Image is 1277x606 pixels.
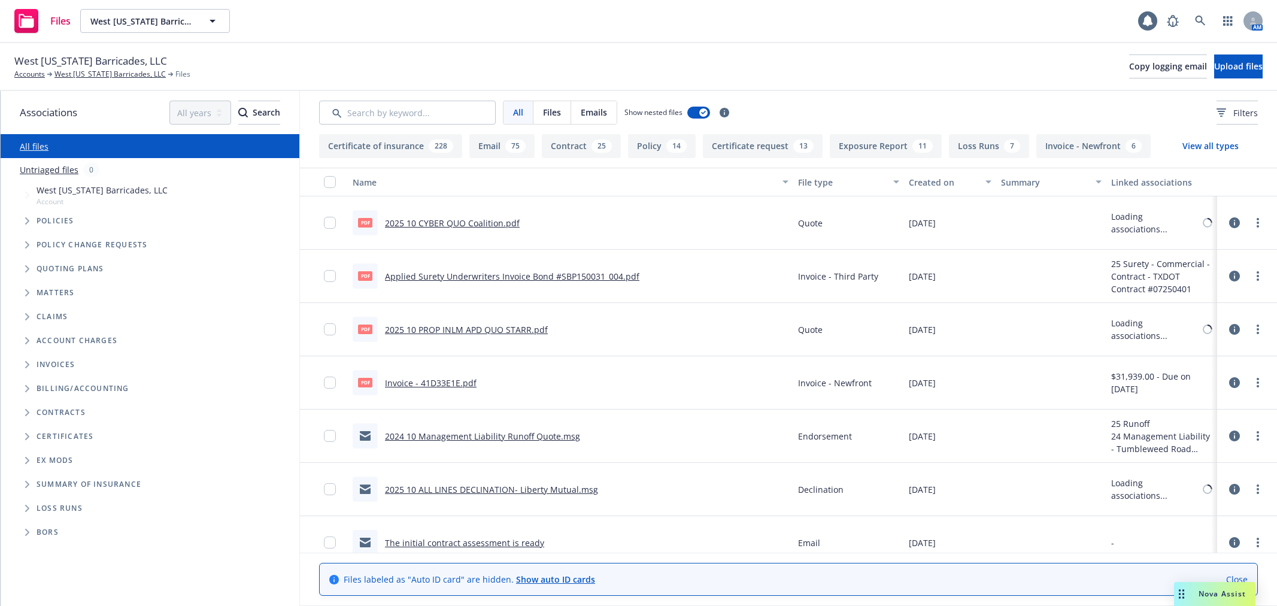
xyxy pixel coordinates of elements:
a: more [1251,269,1265,283]
div: Loading associations... [1111,317,1200,342]
input: Select all [324,176,336,188]
button: Linked associations [1106,168,1217,196]
div: Tree Example [1,181,299,377]
div: Summary [1001,176,1089,189]
a: more [1251,429,1265,443]
div: 75 [505,140,526,153]
span: Invoice - Newfront [798,377,872,389]
span: Policies [37,217,74,225]
div: 7 [1004,140,1020,153]
span: pdf [358,271,372,280]
div: 24 Management Liability - Tumbleweed Road Holdings, LLC [1111,430,1212,455]
button: SearchSearch [238,101,280,125]
a: 2025 10 CYBER QUO Coalition.pdf [385,217,520,229]
span: [DATE] [909,270,936,283]
button: Invoice - Newfront [1036,134,1151,158]
div: 25 [592,140,612,153]
span: Email [798,537,820,549]
input: Toggle Row Selected [324,430,336,442]
span: pdf [358,218,372,227]
span: West [US_STATE] Barricades, LLC [90,15,194,28]
div: 25 Surety - Commercial - Contract - TXDOT Contract #07250401 [1111,257,1212,295]
span: Quote [798,323,823,336]
a: more [1251,482,1265,496]
span: Emails [581,106,607,119]
span: [DATE] [909,323,936,336]
a: Untriaged files [20,163,78,176]
span: Files [50,16,71,26]
span: Claims [37,313,68,320]
button: Policy [628,134,696,158]
a: Invoice - 41D33E1E.pdf [385,377,477,389]
button: View all types [1163,134,1258,158]
span: BORs [37,529,59,536]
a: Applied Surety Underwriters Invoice Bond #SBP150031_004.pdf [385,271,639,282]
span: Billing/Accounting [37,385,129,392]
a: Accounts [14,69,45,80]
span: [DATE] [909,217,936,229]
button: Email [469,134,535,158]
span: Matters [37,289,74,296]
span: Declination [798,483,844,496]
button: Copy logging email [1129,54,1207,78]
a: West [US_STATE] Barricades, LLC [54,69,166,80]
div: Search [238,101,280,124]
button: Exposure Report [830,134,942,158]
button: File type [793,168,904,196]
div: Folder Tree Example [1,377,299,544]
a: Search [1188,9,1212,33]
div: Drag to move [1174,582,1189,606]
a: The initial contract assessment is ready [385,537,544,549]
span: [DATE] [909,483,936,496]
a: more [1251,535,1265,550]
span: Endorsement [798,430,852,443]
div: File type [798,176,886,189]
span: Show nested files [624,107,683,117]
a: Report a Bug [1161,9,1185,33]
a: more [1251,216,1265,230]
button: Nova Assist [1174,582,1255,606]
a: 2024 10 Management Liability Runoff Quote.msg [385,431,580,442]
span: All [513,106,523,119]
span: Quoting plans [37,265,104,272]
button: Summary [996,168,1107,196]
button: Contract [542,134,621,158]
span: Certificates [37,433,93,440]
a: Show auto ID cards [516,574,595,585]
span: Quote [798,217,823,229]
a: Close [1226,573,1248,586]
div: Loading associations... [1111,477,1200,502]
button: Loss Runs [949,134,1029,158]
svg: Search [238,108,248,117]
span: [DATE] [909,537,936,549]
button: West [US_STATE] Barricades, LLC [80,9,230,33]
input: Toggle Row Selected [324,323,336,335]
span: Filters [1233,107,1258,119]
div: - [1111,537,1114,549]
span: pdf [358,325,372,334]
span: [DATE] [909,430,936,443]
span: Files [543,106,561,119]
div: 13 [793,140,814,153]
a: 2025 10 ALL LINES DECLINATION- Liberty Mutual.msg [385,484,598,495]
button: Certificate request [703,134,823,158]
input: Toggle Row Selected [324,483,336,495]
input: Toggle Row Selected [324,217,336,229]
button: Certificate of insurance [319,134,462,158]
span: Filters [1217,107,1258,119]
button: Created on [904,168,996,196]
span: Loss Runs [37,505,83,512]
a: Switch app [1216,9,1240,33]
input: Search by keyword... [319,101,496,125]
span: Files [175,69,190,80]
a: more [1251,375,1265,390]
span: Invoice - Third Party [798,270,878,283]
span: Files labeled as "Auto ID card" are hidden. [344,573,595,586]
span: West [US_STATE] Barricades, LLC [14,53,167,69]
span: Ex Mods [37,457,73,464]
a: more [1251,322,1265,337]
div: 14 [666,140,687,153]
a: Files [10,4,75,38]
button: Filters [1217,101,1258,125]
div: 11 [912,140,933,153]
